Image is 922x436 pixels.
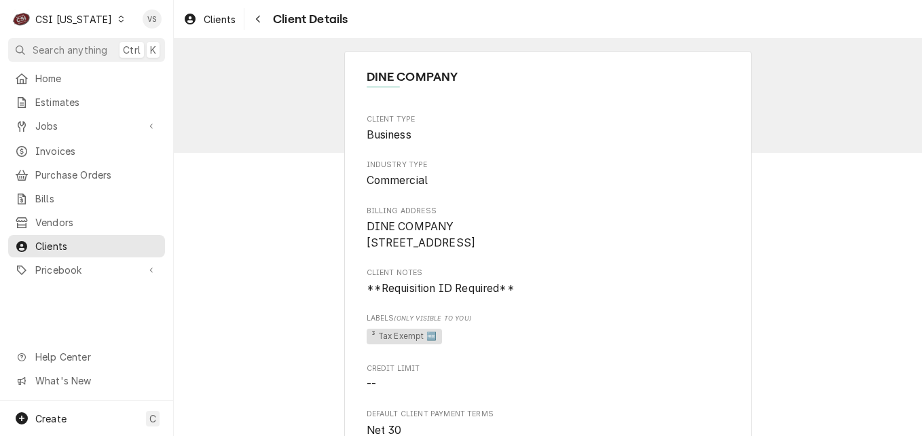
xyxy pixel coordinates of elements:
span: Billing Address [367,206,730,217]
div: [object Object] [367,313,730,346]
span: Commercial [367,174,428,187]
a: Invoices [8,140,165,162]
button: Navigate back [247,8,269,30]
span: Invoices [35,144,158,158]
a: Go to Help Center [8,346,165,368]
span: Client Type [367,127,730,143]
span: Labels [367,313,730,324]
span: Name [367,68,730,86]
span: Create [35,413,67,424]
span: Client Type [367,114,730,125]
span: Search anything [33,43,107,57]
span: Default Client Payment Terms [367,409,730,420]
span: Business [367,128,411,141]
span: Clients [204,12,236,26]
span: Clients [35,239,158,253]
span: Jobs [35,119,138,133]
span: K [150,43,156,57]
span: Purchase Orders [35,168,158,182]
span: Credit Limit [367,363,730,374]
span: Credit Limit [367,376,730,393]
a: Go to What's New [8,369,165,392]
span: Client Details [269,10,348,29]
div: CSI [US_STATE] [35,12,112,26]
div: Client Information [367,68,730,97]
a: Vendors [8,211,165,234]
span: Industry Type [367,172,730,189]
span: DINE COMPANY [STREET_ADDRESS] [367,220,476,249]
span: Client Notes [367,268,730,278]
span: Home [35,71,158,86]
div: CSI Kentucky's Avatar [12,10,31,29]
a: Clients [8,235,165,257]
span: Estimates [35,95,158,109]
span: (Only Visible to You) [394,314,471,322]
span: Client Notes [367,280,730,297]
span: **Requisition ID Required** [367,282,515,295]
span: Bills [35,192,158,206]
span: ³ Tax Exempt 🆓 [367,329,442,345]
div: Client Notes [367,268,730,297]
a: Home [8,67,165,90]
span: C [149,412,156,426]
span: Vendors [35,215,158,230]
a: Bills [8,187,165,210]
a: Go to Jobs [8,115,165,137]
span: Ctrl [123,43,141,57]
div: Billing Address [367,206,730,251]
div: Credit Limit [367,363,730,393]
div: C [12,10,31,29]
span: [object Object] [367,327,730,347]
div: Industry Type [367,160,730,189]
a: Purchase Orders [8,164,165,186]
span: What's New [35,374,157,388]
span: Pricebook [35,263,138,277]
div: Client Type [367,114,730,143]
div: Vicky Stuesse's Avatar [143,10,162,29]
a: Go to Pricebook [8,259,165,281]
span: Help Center [35,350,157,364]
span: -- [367,378,376,390]
div: VS [143,10,162,29]
span: Billing Address [367,219,730,251]
a: Clients [178,8,241,31]
a: Estimates [8,91,165,113]
button: Search anythingCtrlK [8,38,165,62]
span: Industry Type [367,160,730,170]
